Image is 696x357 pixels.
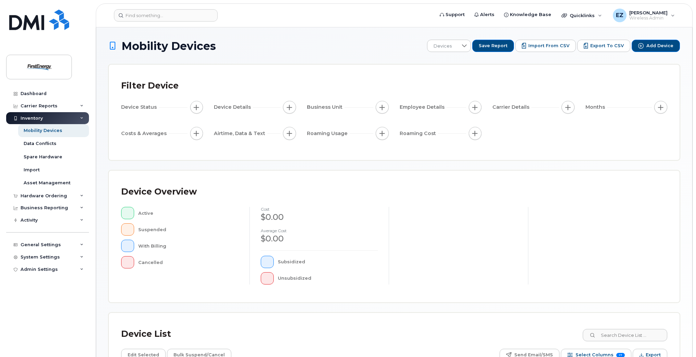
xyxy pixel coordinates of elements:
[138,256,239,268] div: Cancelled
[479,43,507,49] span: Save Report
[585,104,607,111] span: Months
[121,40,216,52] span: Mobility Devices
[632,40,680,52] button: Add Device
[577,40,630,52] button: Export to CSV
[121,104,159,111] span: Device Status
[278,272,378,285] div: Unsubsidized
[515,40,576,52] button: Import from CSV
[307,130,350,137] span: Roaming Usage
[400,104,447,111] span: Employee Details
[400,130,438,137] span: Roaming Cost
[261,228,378,233] h4: Average cost
[138,240,239,252] div: With Billing
[278,256,378,268] div: Subsidized
[427,40,458,52] span: Devices
[138,223,239,236] div: Suspended
[121,183,197,201] div: Device Overview
[138,207,239,219] div: Active
[214,104,253,111] span: Device Details
[472,40,514,52] button: Save Report
[646,43,673,49] span: Add Device
[121,77,179,95] div: Filter Device
[214,130,267,137] span: Airtime, Data & Text
[121,130,169,137] span: Costs & Averages
[261,211,378,223] div: $0.00
[528,43,569,49] span: Import from CSV
[261,233,378,244] div: $0.00
[590,43,624,49] span: Export to CSV
[121,325,171,343] div: Device List
[307,104,345,111] span: Business Unit
[583,329,667,341] input: Search Device List ...
[492,104,531,111] span: Carrier Details
[261,207,378,211] h4: cost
